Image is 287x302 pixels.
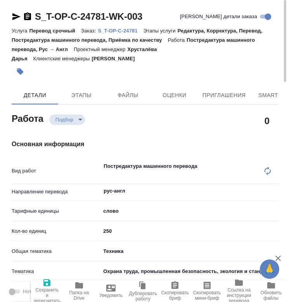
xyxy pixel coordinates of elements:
[100,265,278,278] div: Охрана труда, промышленная безопасность, экология и стандартизация
[168,37,187,43] p: Работа
[159,280,191,302] button: Скопировать бриф
[29,28,81,34] p: Перевод срочный
[98,28,143,34] p: S_T-OP-C-24781
[31,280,63,302] button: Сохранить и пересчитать
[95,280,127,302] button: Уведомить
[12,140,278,149] h4: Основная информация
[193,290,221,301] span: Скопировать мини-бриф
[68,290,91,301] span: Папка на Drive
[260,290,283,301] span: Обновить файлы
[12,12,21,21] button: Скопировать ссылку для ЯМессенджера
[23,12,32,21] button: Скопировать ссылку
[81,28,98,34] p: Заказ:
[161,290,189,301] span: Скопировать бриф
[33,56,92,61] p: Клиентские менеджеры
[100,245,278,258] div: Техника
[74,46,127,52] p: Проектный менеджер
[12,63,29,80] button: Добавить тэг
[12,28,29,34] p: Услуга
[12,46,157,61] p: Хрусталёва Дарья
[12,268,100,275] p: Тематика
[63,280,95,302] button: Папка на Drive
[127,280,159,302] button: Дублировать работу
[263,261,276,277] span: 🙏
[191,280,223,302] button: Скопировать мини-бриф
[156,90,193,100] span: Оценки
[12,188,100,196] p: Направление перевода
[12,111,43,125] h2: Работа
[265,114,270,127] h2: 0
[129,291,157,302] span: Дублировать работу
[143,28,178,34] p: Этапы услуги
[35,11,142,22] a: S_T-OP-C-24781-WK-003
[274,190,276,192] button: Open
[100,205,278,218] div: слово
[49,114,85,125] div: Подбор
[16,90,54,100] span: Детали
[23,288,72,295] span: Нотариальный заказ
[92,56,140,61] p: [PERSON_NAME]
[99,293,123,298] span: Уведомить
[63,90,100,100] span: Этапы
[202,90,246,100] span: Приглашения
[98,27,143,34] a: S_T-OP-C-24781
[12,227,100,235] p: Кол-во единиц
[12,167,100,175] p: Вид работ
[12,207,100,215] p: Тарифные единицы
[223,280,255,302] button: Ссылка на инструкции перевода
[180,13,257,20] span: [PERSON_NAME] детали заказа
[12,247,100,255] p: Общая тематика
[53,116,76,123] button: Подбор
[260,259,279,279] button: 🙏
[100,225,278,237] input: ✎ Введи что-нибудь
[109,90,147,100] span: Файлы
